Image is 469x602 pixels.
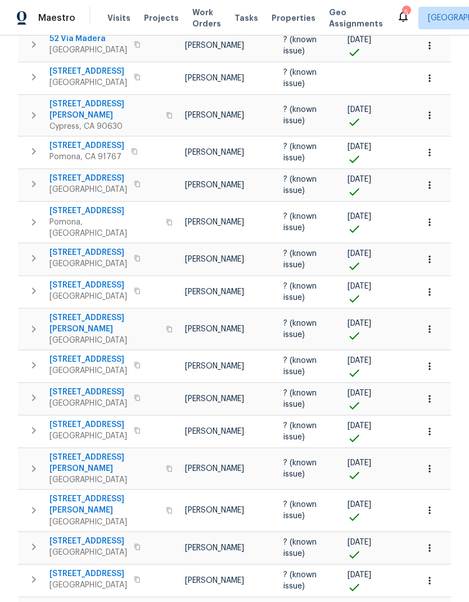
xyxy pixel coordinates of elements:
[107,12,130,24] span: Visits
[283,538,317,558] span: ? (known issue)
[348,422,371,430] span: [DATE]
[192,7,221,29] span: Work Orders
[283,213,317,232] span: ? (known issue)
[283,250,317,269] span: ? (known issue)
[402,7,410,18] div: 5
[272,12,315,24] span: Properties
[348,250,371,258] span: [DATE]
[49,205,159,217] span: [STREET_ADDRESS]
[348,213,371,221] span: [DATE]
[49,430,127,442] span: [GEOGRAPHIC_DATA]
[348,282,371,290] span: [DATE]
[49,280,127,291] span: [STREET_ADDRESS]
[185,288,244,296] span: [PERSON_NAME]
[283,571,317,590] span: ? (known issue)
[49,365,127,376] span: [GEOGRAPHIC_DATA]
[49,66,127,77] span: [STREET_ADDRESS]
[283,389,317,408] span: ? (known issue)
[49,217,159,239] span: Pomona, [GEOGRAPHIC_DATA]
[49,335,159,346] span: [GEOGRAPHIC_DATA]
[185,544,244,552] span: [PERSON_NAME]
[283,422,317,441] span: ? (known issue)
[283,320,317,339] span: ? (known issue)
[49,247,127,258] span: [STREET_ADDRESS]
[185,362,244,370] span: [PERSON_NAME]
[348,538,371,546] span: [DATE]
[348,571,371,579] span: [DATE]
[49,579,127,591] span: [GEOGRAPHIC_DATA]
[185,465,244,473] span: [PERSON_NAME]
[185,506,244,514] span: [PERSON_NAME]
[348,143,371,151] span: [DATE]
[283,176,317,195] span: ? (known issue)
[49,151,124,163] span: Pomona, CA 91767
[49,173,127,184] span: [STREET_ADDRESS]
[283,69,317,88] span: ? (known issue)
[185,42,244,50] span: [PERSON_NAME]
[49,184,127,195] span: [GEOGRAPHIC_DATA]
[348,501,371,509] span: [DATE]
[348,320,371,327] span: [DATE]
[49,77,127,88] span: [GEOGRAPHIC_DATA]
[49,44,127,56] span: [GEOGRAPHIC_DATA]
[49,140,124,151] span: [STREET_ADDRESS]
[283,459,317,478] span: ? (known issue)
[49,387,127,398] span: [STREET_ADDRESS]
[185,325,244,333] span: [PERSON_NAME]
[185,74,244,82] span: [PERSON_NAME]
[49,33,127,44] span: 52 Via Madera
[49,474,159,486] span: [GEOGRAPHIC_DATA]
[49,419,127,430] span: [STREET_ADDRESS]
[49,516,159,528] span: [GEOGRAPHIC_DATA]
[49,354,127,365] span: [STREET_ADDRESS]
[185,149,244,156] span: [PERSON_NAME]
[283,501,317,520] span: ? (known issue)
[234,14,258,22] span: Tasks
[49,258,127,269] span: [GEOGRAPHIC_DATA]
[283,106,317,125] span: ? (known issue)
[49,121,159,132] span: Cypress, CA 90630
[49,536,127,547] span: [STREET_ADDRESS]
[38,12,75,24] span: Maestro
[49,568,127,579] span: [STREET_ADDRESS]
[185,111,244,119] span: [PERSON_NAME]
[283,36,317,55] span: ? (known issue)
[283,357,317,376] span: ? (known issue)
[329,7,383,29] span: Geo Assignments
[185,577,244,585] span: [PERSON_NAME]
[49,547,127,558] span: [GEOGRAPHIC_DATA]
[185,428,244,435] span: [PERSON_NAME]
[348,106,371,114] span: [DATE]
[283,282,317,302] span: ? (known issue)
[185,218,244,226] span: [PERSON_NAME]
[348,459,371,467] span: [DATE]
[144,12,179,24] span: Projects
[49,452,159,474] span: [STREET_ADDRESS][PERSON_NAME]
[348,36,371,44] span: [DATE]
[185,255,244,263] span: [PERSON_NAME]
[49,98,159,121] span: [STREET_ADDRESS][PERSON_NAME]
[49,291,127,302] span: [GEOGRAPHIC_DATA]
[283,143,317,162] span: ? (known issue)
[348,357,371,365] span: [DATE]
[49,398,127,409] span: [GEOGRAPHIC_DATA]
[185,395,244,403] span: [PERSON_NAME]
[49,312,159,335] span: [STREET_ADDRESS][PERSON_NAME]
[348,389,371,397] span: [DATE]
[348,176,371,183] span: [DATE]
[49,493,159,516] span: [STREET_ADDRESS][PERSON_NAME]
[185,181,244,189] span: [PERSON_NAME]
